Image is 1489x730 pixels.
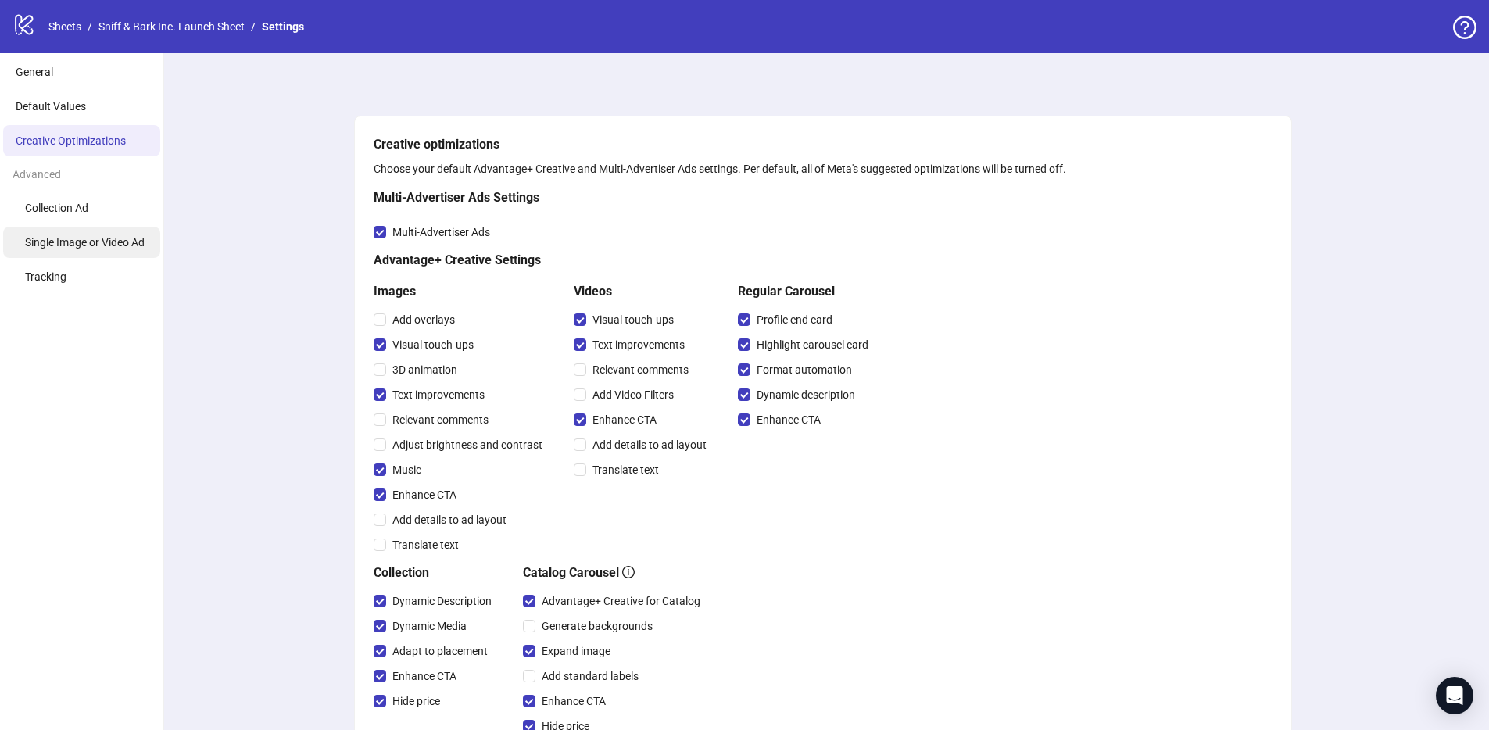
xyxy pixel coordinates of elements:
li: / [251,18,256,35]
span: Advantage+ Creative for Catalog [535,592,707,610]
span: Format automation [750,361,858,378]
span: Generate backgrounds [535,617,659,635]
li: / [88,18,92,35]
span: Translate text [586,461,665,478]
span: Hide price [386,692,446,710]
span: Add Video Filters [586,386,680,403]
h5: Regular Carousel [738,282,875,301]
h5: Creative optimizations [374,135,1272,154]
span: Enhance CTA [750,411,827,428]
span: Creative Optimizations [16,134,126,147]
span: Enhance CTA [386,667,463,685]
a: Sheets [45,18,84,35]
span: Add overlays [386,311,461,328]
span: Text improvements [386,386,491,403]
span: Adapt to placement [386,642,494,660]
span: Enhance CTA [386,486,463,503]
span: Music [386,461,428,478]
span: info-circle [622,566,635,578]
span: 3D animation [386,361,464,378]
span: Dynamic Media [386,617,473,635]
h5: Multi-Advertiser Ads Settings [374,188,1047,207]
h5: Collection [374,564,498,582]
h5: Advantage+ Creative Settings [374,251,1047,270]
span: Relevant comments [586,361,695,378]
span: Translate text [386,536,465,553]
span: Profile end card [750,311,839,328]
span: Collection Ad [25,202,88,214]
span: Relevant comments [386,411,495,428]
span: Tracking [25,270,66,283]
span: Enhance CTA [586,411,663,428]
span: Add details to ad layout [386,511,513,528]
span: Dynamic Description [386,592,498,610]
a: Settings [259,18,307,35]
h5: Videos [574,282,713,301]
span: General [16,66,53,78]
span: Visual touch-ups [586,311,680,328]
div: Choose your default Advantage+ Creative and Multi-Advertiser Ads settings. Per default, all of Me... [374,160,1272,177]
span: Enhance CTA [535,692,612,710]
h5: Catalog Carousel [523,564,707,582]
span: Expand image [535,642,617,660]
span: Add details to ad layout [586,436,713,453]
span: Text improvements [586,336,691,353]
span: Multi-Advertiser Ads [386,224,496,241]
span: Single Image or Video Ad [25,236,145,249]
div: Open Intercom Messenger [1436,677,1473,714]
span: Default Values [16,100,86,113]
h5: Images [374,282,549,301]
span: Dynamic description [750,386,861,403]
span: question-circle [1453,16,1476,39]
span: Highlight carousel card [750,336,875,353]
a: Sniff & Bark Inc. Launch Sheet [95,18,248,35]
span: Visual touch-ups [386,336,480,353]
span: Adjust brightness and contrast [386,436,549,453]
span: Add standard labels [535,667,645,685]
